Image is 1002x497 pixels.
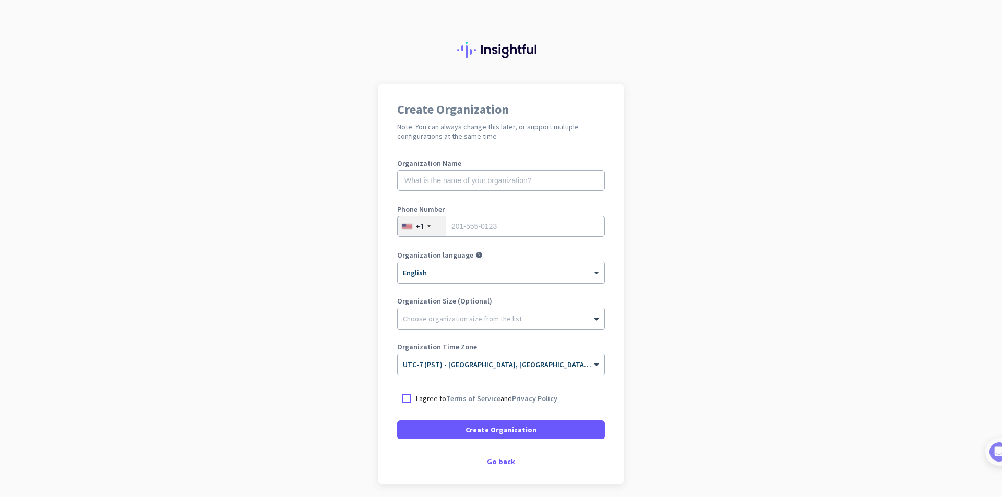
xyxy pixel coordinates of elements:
[475,251,483,259] i: help
[512,394,557,403] a: Privacy Policy
[466,425,536,435] span: Create Organization
[397,170,605,191] input: What is the name of your organization?
[397,251,473,259] label: Organization language
[397,458,605,465] div: Go back
[397,160,605,167] label: Organization Name
[397,205,605,213] label: Phone Number
[397,297,605,305] label: Organization Size (Optional)
[416,393,557,404] p: I agree to and
[457,42,545,58] img: Insightful
[397,216,605,237] input: 201-555-0123
[446,394,500,403] a: Terms of Service
[397,122,605,141] h2: Note: You can always change this later, or support multiple configurations at the same time
[415,221,424,232] div: +1
[397,420,605,439] button: Create Organization
[397,103,605,116] h1: Create Organization
[397,343,605,350] label: Organization Time Zone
